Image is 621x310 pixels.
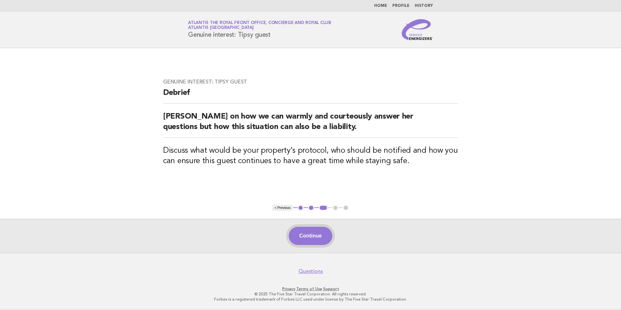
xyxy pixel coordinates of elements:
[323,287,339,291] a: Support
[308,205,314,211] button: 2
[163,88,458,104] h2: Debrief
[163,146,458,166] h3: Discuss what would be your property's protocol, who should be notified and how you can ensure thi...
[272,205,293,211] button: < Previous
[415,4,433,8] a: History
[112,291,509,297] p: © 2025 The Five Star Travel Corporation. All rights reserved.
[319,205,328,211] button: 3
[163,111,458,138] h2: [PERSON_NAME] on how we can warmly and courteously answer her questions but how this situation ca...
[188,21,331,30] a: Atlantis The Royal Front Office, Concierge and Royal ClubAtlantis [GEOGRAPHIC_DATA]
[298,268,323,275] a: Questions
[112,297,509,302] p: Forbes is a registered trademark of Forbes LLC used under license by The Five Star Travel Corpora...
[296,287,322,291] a: Terms of Use
[289,227,332,245] button: Continue
[392,4,410,8] a: Profile
[298,205,304,211] button: 1
[402,19,433,40] img: Service Energizers
[282,287,295,291] a: Privacy
[374,4,387,8] a: Home
[163,79,458,85] h3: Genuine interest: Tipsy guest
[188,26,254,30] span: Atlantis [GEOGRAPHIC_DATA]
[112,286,509,291] p: · ·
[188,21,331,38] h1: Genuine interest: Tipsy guest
